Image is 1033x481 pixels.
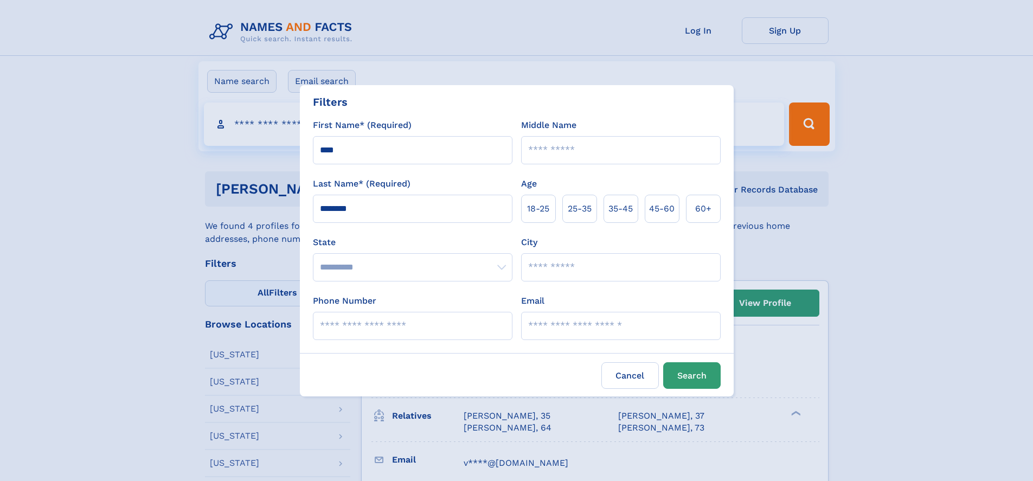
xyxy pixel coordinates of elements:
[527,202,549,215] span: 18‑25
[313,294,376,307] label: Phone Number
[663,362,721,389] button: Search
[313,177,410,190] label: Last Name* (Required)
[568,202,592,215] span: 25‑35
[521,119,576,132] label: Middle Name
[695,202,711,215] span: 60+
[313,119,412,132] label: First Name* (Required)
[608,202,633,215] span: 35‑45
[649,202,675,215] span: 45‑60
[313,94,348,110] div: Filters
[521,236,537,249] label: City
[313,236,512,249] label: State
[601,362,659,389] label: Cancel
[521,177,537,190] label: Age
[521,294,544,307] label: Email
